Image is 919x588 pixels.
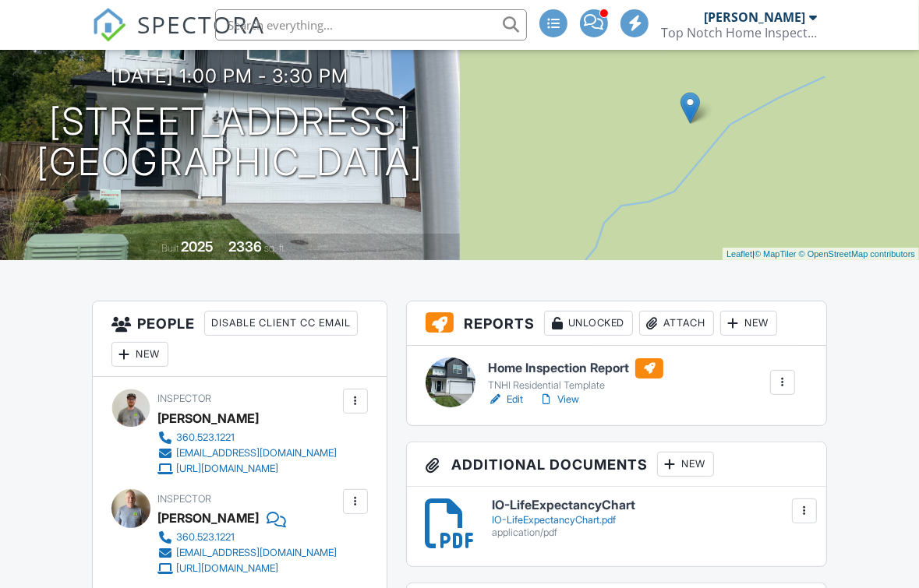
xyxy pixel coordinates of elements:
div: [PERSON_NAME] [157,407,259,430]
div: New [720,311,777,336]
span: Inspector [157,393,211,404]
div: [URL][DOMAIN_NAME] [176,463,278,475]
div: Disable Client CC Email [204,311,358,336]
a: [EMAIL_ADDRESS][DOMAIN_NAME] [157,545,337,561]
a: © MapTiler [755,249,797,259]
a: Edit [488,392,523,407]
div: application/pdf [493,526,808,539]
a: [URL][DOMAIN_NAME] [157,561,337,576]
a: © OpenStreetMap contributors [799,249,915,259]
h6: IO-LifeExpectancyChart [493,498,808,512]
h3: [DATE] 1:00 pm - 3:30 pm [111,65,348,86]
div: [PERSON_NAME] [157,506,259,530]
div: 2025 [181,238,214,255]
div: 2336 [228,238,262,255]
h3: Additional Documents [407,442,826,487]
a: Home Inspection Report TNHI Residential Template [488,358,663,393]
div: | [723,248,919,261]
div: Attach [639,311,714,336]
div: 360.523.1221 [176,431,235,444]
div: Unlocked [544,311,633,336]
span: sq. ft. [264,242,286,254]
a: [EMAIL_ADDRESS][DOMAIN_NAME] [157,445,337,461]
span: Inspector [157,493,211,505]
a: 360.523.1221 [157,530,337,545]
div: 360.523.1221 [176,531,235,544]
a: Leaflet [726,249,752,259]
span: SPECTORA [137,8,265,40]
a: View [539,392,579,407]
div: [EMAIL_ADDRESS][DOMAIN_NAME] [176,447,337,459]
div: TNHI Residential Template [488,379,663,392]
div: New [111,342,168,367]
input: Search everything... [215,9,527,40]
h3: Reports [407,301,826,346]
h6: Home Inspection Report [488,358,663,379]
a: IO-LifeExpectancyChart IO-LifeExpectancyChart.pdf application/pdf [493,498,808,538]
h3: People [93,301,387,377]
div: [EMAIL_ADDRESS][DOMAIN_NAME] [176,547,337,559]
a: [URL][DOMAIN_NAME] [157,461,337,477]
div: New [657,452,714,477]
div: [URL][DOMAIN_NAME] [176,562,278,575]
a: SPECTORA [92,21,265,54]
div: IO-LifeExpectancyChart.pdf [493,514,808,526]
img: The Best Home Inspection Software - Spectora [92,8,126,42]
h1: [STREET_ADDRESS] [GEOGRAPHIC_DATA] [37,101,423,184]
div: Top Notch Home Inspection [661,25,817,40]
div: [PERSON_NAME] [704,9,805,25]
a: 360.523.1221 [157,430,337,445]
span: Built [161,242,178,254]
